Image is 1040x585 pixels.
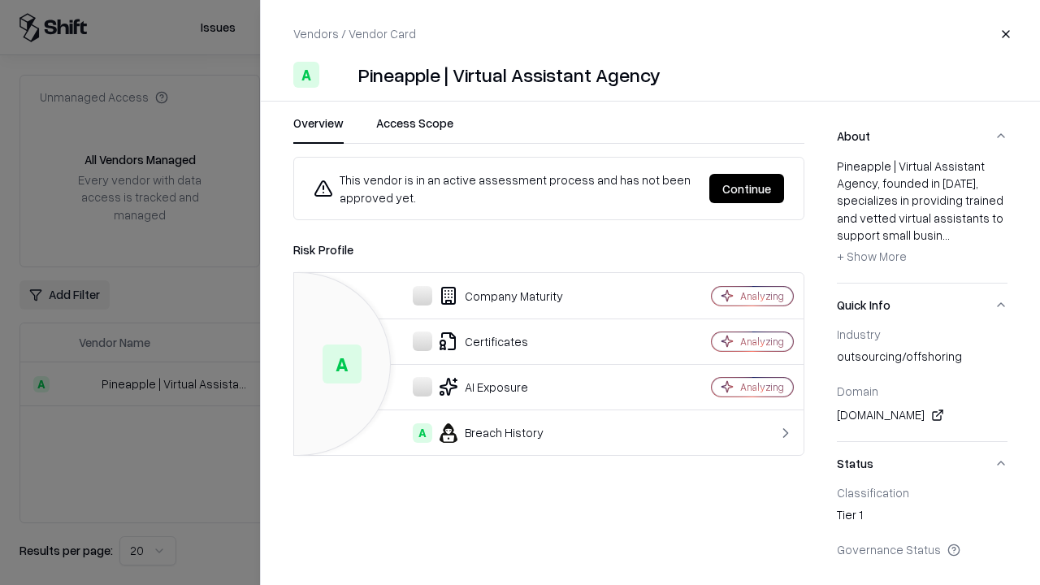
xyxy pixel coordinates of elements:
div: Quick Info [837,327,1007,441]
button: Status [837,442,1007,485]
div: Company Maturity [307,286,655,305]
div: A [293,62,319,88]
img: Pineapple | Virtual Assistant Agency [326,62,352,88]
div: Analyzing [740,335,784,349]
div: A [413,423,432,443]
div: Analyzing [740,289,784,303]
div: Classification [837,485,1007,500]
div: Pineapple | Virtual Assistant Agency [358,62,661,88]
span: + Show More [837,249,907,263]
div: Breach History [307,423,655,443]
div: A [323,344,362,383]
div: Certificates [307,331,655,351]
div: Tier 1 [837,506,1007,529]
button: Continue [709,174,784,203]
div: AI Exposure [307,377,655,396]
div: Risk Profile [293,240,804,259]
button: Overview [293,115,344,144]
button: Access Scope [376,115,453,144]
div: This vendor is in an active assessment process and has not been approved yet. [314,171,696,206]
div: Industry [837,327,1007,341]
p: Vendors / Vendor Card [293,25,416,42]
div: outsourcing/offshoring [837,348,1007,370]
div: Governance Status [837,542,1007,557]
button: About [837,115,1007,158]
div: About [837,158,1007,283]
div: [DOMAIN_NAME] [837,405,1007,425]
div: Domain [837,383,1007,398]
button: + Show More [837,244,907,270]
div: Analyzing [740,380,784,394]
button: Quick Info [837,284,1007,327]
span: ... [942,227,950,242]
div: Pineapple | Virtual Assistant Agency, founded in [DATE], specializes in providing trained and vet... [837,158,1007,270]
